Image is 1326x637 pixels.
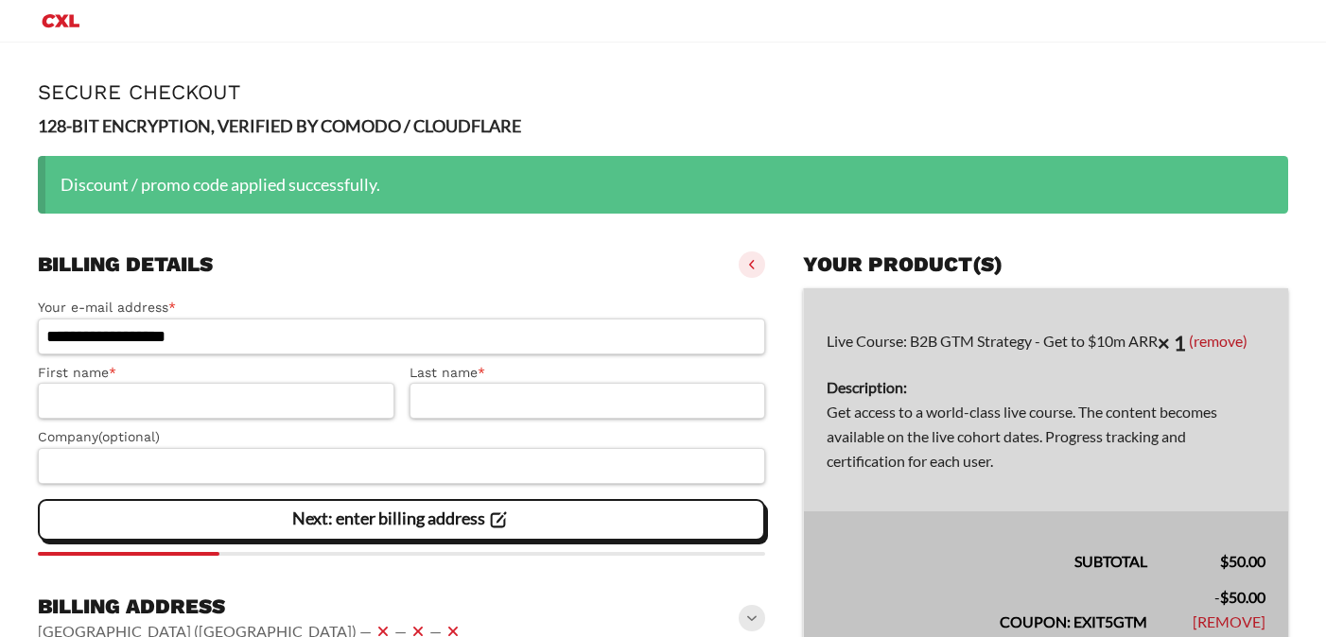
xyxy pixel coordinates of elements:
h3: Billing details [38,251,213,278]
label: Last name [410,362,766,384]
strong: 128-BIT ENCRYPTION, VERIFIED BY COMODO / CLOUDFLARE [38,115,521,136]
label: Your e-mail address [38,297,765,318]
div: Discount / promo code applied successfully. [38,156,1288,214]
vaadin-button: Next: enter billing address [38,499,765,541]
h3: Billing address [38,594,464,620]
label: First name [38,362,394,384]
span: (optional) [98,429,160,444]
h1: Secure Checkout [38,80,1288,104]
label: Company [38,426,765,448]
